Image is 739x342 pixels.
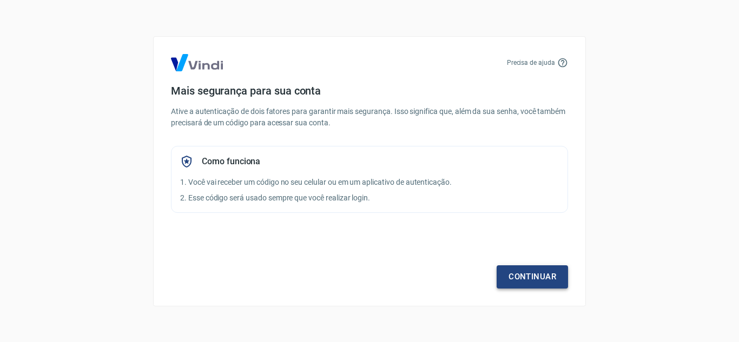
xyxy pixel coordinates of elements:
p: 2. Esse código será usado sempre que você realizar login. [180,192,559,204]
img: Logo Vind [171,54,223,71]
a: Continuar [497,265,568,288]
h4: Mais segurança para sua conta [171,84,568,97]
p: 1. Você vai receber um código no seu celular ou em um aplicativo de autenticação. [180,177,559,188]
p: Ative a autenticação de dois fatores para garantir mais segurança. Isso significa que, além da su... [171,106,568,129]
h5: Como funciona [202,156,260,167]
p: Precisa de ajuda [507,58,555,68]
